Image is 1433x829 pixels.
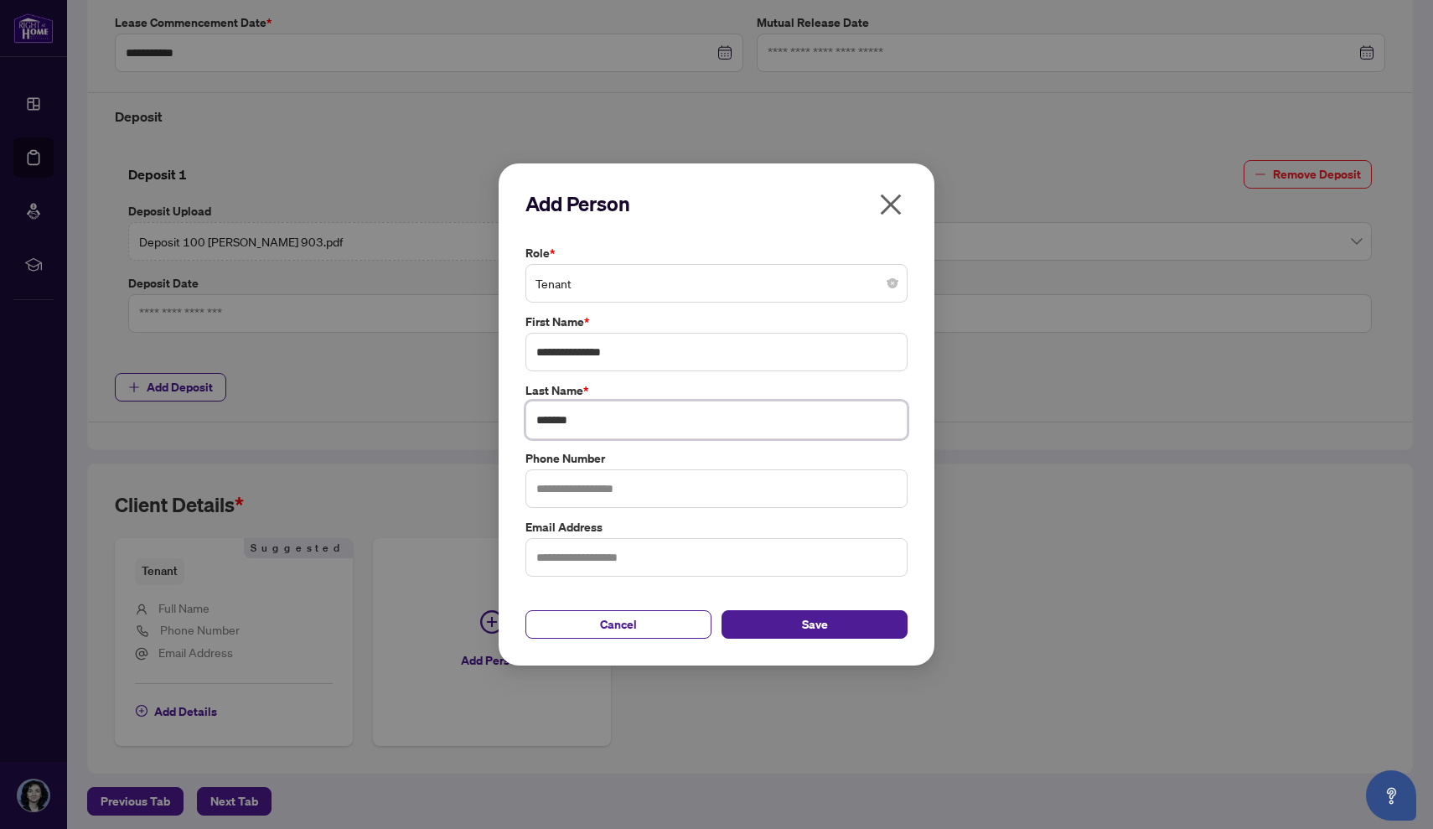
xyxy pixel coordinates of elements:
[877,191,904,218] span: close
[802,611,828,638] span: Save
[525,610,711,639] button: Cancel
[525,313,908,331] label: First Name
[887,278,898,288] span: close-circle
[535,267,898,299] span: Tenant
[525,381,908,400] label: Last Name
[525,244,908,262] label: Role
[1366,770,1416,821] button: Open asap
[722,610,908,639] button: Save
[600,611,637,638] span: Cancel
[525,518,908,536] label: Email Address
[525,190,908,217] h2: Add Person
[525,449,908,468] label: Phone Number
